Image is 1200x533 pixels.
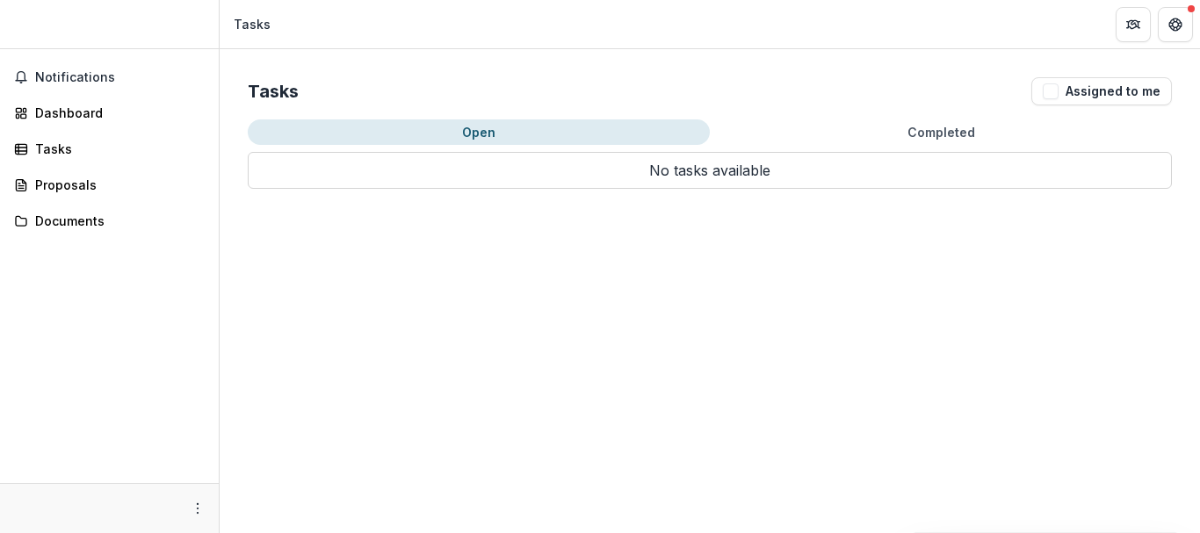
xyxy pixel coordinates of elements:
div: Tasks [35,140,198,158]
button: Open [248,119,710,145]
button: Assigned to me [1031,77,1172,105]
nav: breadcrumb [227,11,278,37]
button: Completed [710,119,1172,145]
button: More [187,498,208,519]
a: Documents [7,206,212,235]
p: No tasks available [248,152,1172,189]
div: Proposals [35,176,198,194]
div: Documents [35,212,198,230]
a: Dashboard [7,98,212,127]
a: Proposals [7,170,212,199]
h2: Tasks [248,81,299,102]
div: Tasks [234,15,271,33]
button: Partners [1116,7,1151,42]
span: Notifications [35,70,205,85]
button: Get Help [1158,7,1193,42]
a: Tasks [7,134,212,163]
div: Dashboard [35,104,198,122]
button: Notifications [7,63,212,91]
